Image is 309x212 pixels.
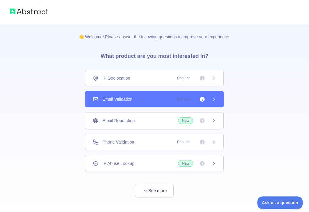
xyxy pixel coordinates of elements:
[135,184,174,198] button: See more
[10,7,48,16] img: Abstract logo
[178,117,193,124] span: New
[102,96,132,102] span: Email Validation
[69,24,240,40] p: 👋 Welcome! Please answer the following questions to improve your experience.
[178,160,193,167] span: New
[91,40,218,70] h3: What product are you most interested in?
[102,118,135,124] span: Email Reputation
[102,160,134,166] span: IP Abuse Lookup
[173,75,193,81] span: Popular
[173,96,193,102] span: Popular
[102,139,134,145] span: Phone Validation
[102,75,130,81] span: IP Geolocation
[257,196,303,209] iframe: Toggle Customer Support
[173,139,193,145] span: Popular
